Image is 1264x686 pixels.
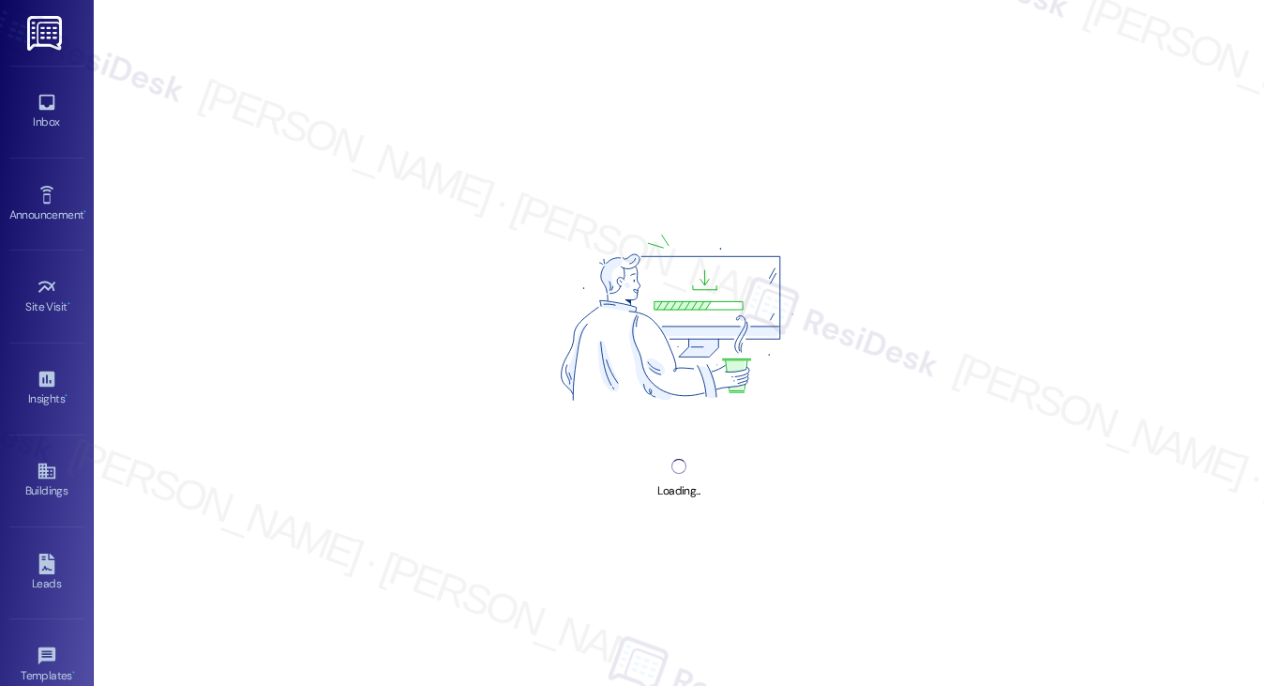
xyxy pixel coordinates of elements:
[72,666,75,679] span: •
[27,16,66,51] img: ResiDesk Logo
[9,271,84,322] a: Site Visit •
[68,297,70,311] span: •
[83,206,86,219] span: •
[65,389,68,403] span: •
[9,86,84,137] a: Inbox
[9,548,84,599] a: Leads
[9,455,84,506] a: Buildings
[9,363,84,414] a: Insights •
[657,481,700,501] div: Loading...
